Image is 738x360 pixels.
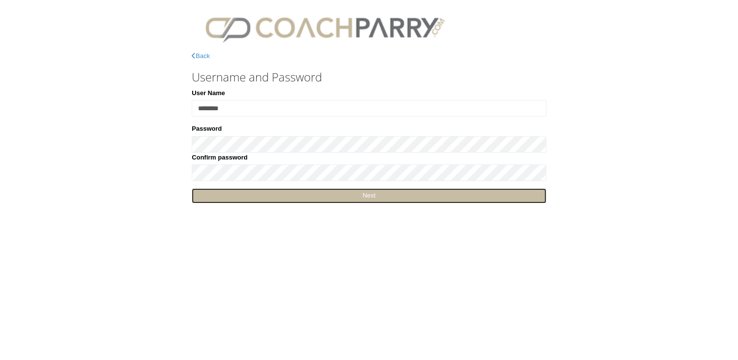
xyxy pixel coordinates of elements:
[192,188,546,203] a: Next
[192,88,225,98] label: User Name
[192,153,247,162] label: Confirm password
[192,52,210,60] a: Back
[192,10,458,46] img: CPlogo.png
[192,71,546,83] h3: Username and Password
[192,124,221,134] label: Password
